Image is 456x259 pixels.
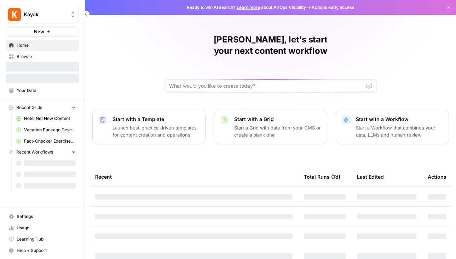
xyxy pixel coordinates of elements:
p: Start a Workflow that combines your data, LLMs and human review [356,124,443,138]
span: Your Data [17,87,76,94]
a: Home [6,40,79,51]
span: Home [17,42,76,48]
button: Start with a WorkflowStart a Workflow that combines your data, LLMs and human review [336,110,449,144]
span: Actions early access [312,4,354,11]
a: Your Data [6,85,79,96]
div: Recent [95,167,293,186]
p: Start a Grid with data from your CMS or create a blank one [234,124,321,138]
span: Recent Grids [16,104,42,111]
div: Last Edited [357,167,384,186]
p: Start with a Grid [234,116,321,123]
span: Settings [17,213,76,220]
input: What would you like to create today? [169,82,364,90]
a: Settings [6,211,79,222]
span: Kayak [24,11,67,18]
a: Usage [6,222,79,234]
div: Total Runs (7d) [304,167,340,186]
img: Kayak Logo [8,8,21,21]
a: Browse [6,51,79,62]
span: Hotel Net New Content [24,115,76,122]
button: Start with a GridStart a Grid with data from your CMS or create a blank one [214,110,327,144]
button: Workspace: Kayak [6,6,79,23]
span: Recent Workflows [16,149,53,155]
button: Help + Support [6,245,79,256]
span: Browse [17,53,76,60]
a: Vacation Package Description Generator (Ola) Grid [13,124,79,136]
button: New [6,26,79,37]
p: Launch best-practice driven templates for content creation and operations [112,124,200,138]
span: New [34,28,44,35]
button: Recent Grids [6,102,79,113]
span: Learning Hub [17,236,76,242]
p: Start with a Template [112,116,200,123]
span: Usage [17,225,76,231]
a: Learn more [237,5,260,10]
a: Hotel Net New Content [13,113,79,124]
a: Learning Hub [6,234,79,245]
a: Fact-Checker Exercises (Ola) Grid [13,136,79,147]
span: Vacation Package Description Generator (Ola) Grid [24,127,76,133]
span: Help + Support [17,247,76,254]
p: Start with a Workflow [356,116,443,123]
span: Fact-Checker Exercises (Ola) Grid [24,138,76,144]
h1: [PERSON_NAME], let's start your next content workflow [164,34,377,57]
span: Ready to win AI search? about AirOps Visibility [187,4,306,11]
div: Actions [428,167,446,186]
button: Recent Workflows [6,147,79,157]
button: Start with a TemplateLaunch best-practice driven templates for content creation and operations [92,110,206,144]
